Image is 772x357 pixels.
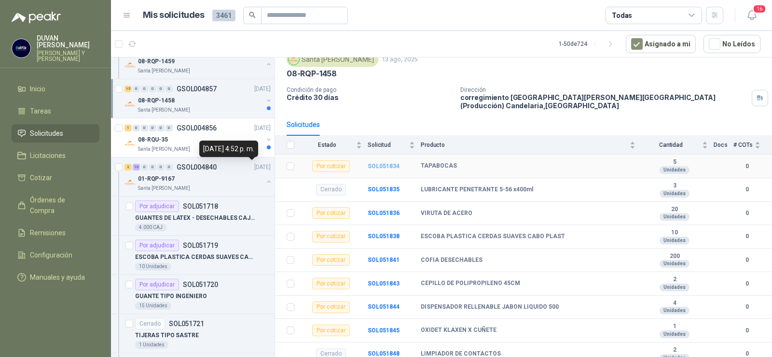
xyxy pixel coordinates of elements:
[382,55,418,64] p: 13 ago, 2025
[312,160,350,172] div: Por cotizar
[165,86,173,92] div: 0
[141,86,148,92] div: 0
[135,200,179,212] div: Por adjudicar
[135,302,171,310] div: 15 Unidades
[141,164,148,171] div: 0
[124,161,273,192] a: 2 10 0 0 0 0 GSOL004840[DATE] Company Logo01-RQP-9167Santa [PERSON_NAME]
[626,35,696,53] button: Asignado a mi
[703,35,760,53] button: No Leídos
[12,12,61,23] img: Logo peakr
[12,268,99,286] a: Manuales y ayuda
[37,50,99,62] p: [PERSON_NAME] Y [PERSON_NAME]
[135,263,171,271] div: 10 Unidades
[133,125,140,131] div: 0
[177,86,217,92] p: GSOL004857
[421,162,457,170] b: TAPABOCAS
[111,197,275,236] a: Por adjudicarSOL051718GUANTES DE LATEX - DESECHABLES CAJAX1004.000 CAJ
[368,327,400,334] a: SOL051845
[733,232,760,241] b: 0
[641,323,708,330] b: 1
[135,214,255,223] p: GUANTES DE LATEX - DESECHABLES CAJAX100
[124,164,132,171] div: 2
[421,280,520,287] b: CEPILLO DE POLIPROPILENO 45CM
[138,57,175,66] p: 08-RQP-1459
[641,253,708,260] b: 200
[177,125,217,131] p: GSOL004856
[421,233,565,241] b: ESCOBA PLASTICA CERDAS SUAVES CABO PLAST
[660,190,689,198] div: Unidades
[714,136,733,155] th: Docs
[368,350,400,357] b: SOL051848
[12,80,99,98] a: Inicio
[312,278,350,289] div: Por cotizar
[641,276,708,284] b: 2
[421,136,641,155] th: Producto
[460,93,748,110] p: corregimiento [GEOGRAPHIC_DATA][PERSON_NAME][GEOGRAPHIC_DATA] (Producción) Candelaria , [GEOGRAPH...
[149,86,156,92] div: 0
[30,128,63,139] span: Solicitudes
[135,279,179,290] div: Por adjudicar
[641,136,714,155] th: Cantidad
[368,163,400,170] a: SOL051834
[138,67,190,75] p: Santa [PERSON_NAME]
[111,236,275,275] a: Por adjudicarSOL051719ESCOBA PLASTICA CERDAS SUAVES CABO PLAST10 Unidades
[368,303,400,310] a: SOL051844
[660,237,689,244] div: Unidades
[30,106,51,116] span: Tareas
[421,210,472,217] b: VIRUTA DE ACERO
[612,10,632,21] div: Todas
[124,44,273,75] a: 0 2 0 0 0 0 GSOL004858[DATE] Company Logo08-RQP-1459Santa [PERSON_NAME]
[124,125,132,131] div: 1
[368,233,400,240] a: SOL051838
[254,163,271,172] p: [DATE]
[287,119,320,130] div: Solicitudes
[312,207,350,219] div: Por cotizar
[368,280,400,287] a: SOL051843
[312,231,350,243] div: Por cotizar
[733,209,760,218] b: 0
[141,125,148,131] div: 0
[660,166,689,174] div: Unidades
[199,141,258,157] div: [DATE] 4:52 p. m.
[312,325,350,336] div: Por cotizar
[421,257,482,264] b: COFIA DESECHABLES
[124,83,273,114] a: 15 0 0 0 0 0 GSOL004857[DATE] Company Logo08-RQP-1458Santa [PERSON_NAME]
[254,85,271,94] p: [DATE]
[368,257,400,263] a: SOL051841
[183,203,218,210] p: SOL051718
[368,186,400,193] b: SOL051835
[135,331,199,340] p: TIJERAS TIPO SASTRE
[111,314,275,353] a: CerradoSOL051721TIJERAS TIPO SASTRE1 Unidades
[287,52,378,67] div: Santa [PERSON_NAME]
[183,242,218,249] p: SOL051719
[12,169,99,187] a: Cotizar
[124,138,136,149] img: Company Logo
[135,292,207,301] p: GUANTE TIPO INGENIERO
[30,84,45,94] span: Inicio
[743,7,760,24] button: 16
[157,125,165,131] div: 0
[300,136,368,155] th: Estado
[165,125,173,131] div: 0
[12,146,99,165] a: Licitaciones
[733,302,760,312] b: 0
[12,191,99,220] a: Órdenes de Compra
[212,10,235,21] span: 3461
[733,136,772,155] th: # COTs
[733,279,760,288] b: 0
[12,102,99,120] a: Tareas
[169,320,204,327] p: SOL051721
[421,327,496,334] b: OXIDET KLAXEN X CUÑETE
[733,326,760,335] b: 0
[641,206,708,214] b: 20
[641,300,708,307] b: 4
[135,341,168,349] div: 1 Unidades
[177,164,217,171] p: GSOL004840
[12,246,99,264] a: Configuración
[183,281,218,288] p: SOL051720
[641,182,708,190] b: 3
